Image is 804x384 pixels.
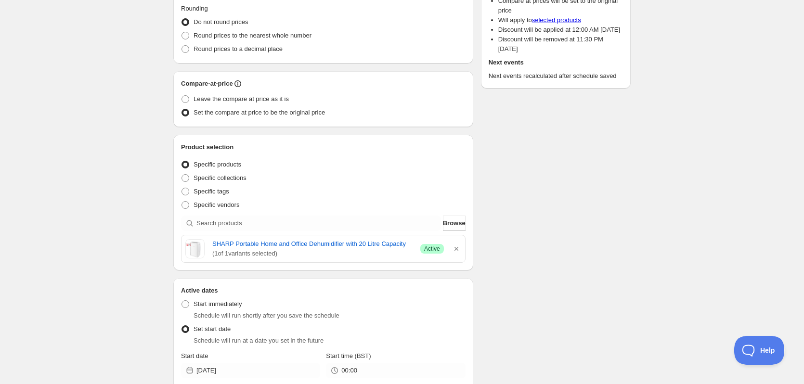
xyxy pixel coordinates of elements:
li: Will apply to [498,15,623,25]
span: Rounding [181,5,208,12]
input: Search products [196,216,441,231]
span: Specific tags [194,188,229,195]
a: selected products [532,16,581,24]
span: Round prices to the nearest whole number [194,32,311,39]
span: Start time (BST) [326,352,371,359]
span: Specific vendors [194,201,239,208]
span: Active [424,245,440,253]
li: Discount will be removed at 11:30 PM [DATE] [498,35,623,54]
span: Schedule will run at a date you set in the future [194,337,324,344]
a: SHARP Portable Home and Office Dehumidifier with 20 Litre Capacity [212,239,413,249]
button: Browse [443,216,466,231]
span: Specific collections [194,174,246,181]
h2: Next events [489,58,623,67]
h2: Active dates [181,286,466,295]
li: Discount will be applied at 12:00 AM [DATE] [498,25,623,35]
span: Set start date [194,325,231,333]
span: Round prices to a decimal place [194,45,283,52]
span: Start date [181,352,208,359]
span: Leave the compare at price as it is [194,95,289,102]
span: Browse [443,218,466,228]
span: Set the compare at price to be the original price [194,109,325,116]
iframe: Toggle Customer Support [734,336,785,365]
p: Next events recalculated after schedule saved [489,71,623,81]
h2: Compare-at-price [181,79,233,89]
span: Specific products [194,161,241,168]
h2: Product selection [181,142,466,152]
span: ( 1 of 1 variants selected) [212,249,413,258]
span: Schedule will run shortly after you save the schedule [194,312,339,319]
span: Start immediately [194,300,242,307]
span: Do not round prices [194,18,248,26]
